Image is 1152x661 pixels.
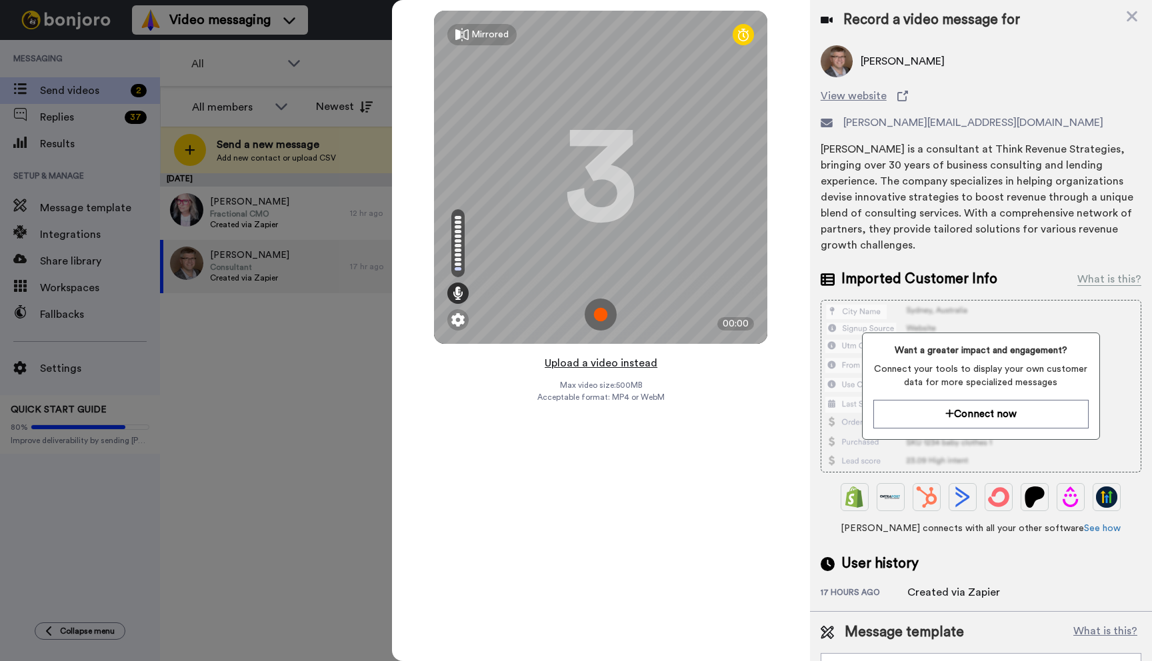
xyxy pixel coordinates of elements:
[916,486,937,508] img: Hubspot
[821,522,1141,535] span: [PERSON_NAME] connects with all your other software
[841,269,997,289] span: Imported Customer Info
[1024,486,1045,508] img: Patreon
[564,127,637,227] div: 3
[1069,622,1141,642] button: What is this?
[873,400,1089,428] button: Connect now
[821,88,1141,104] a: View website
[821,88,887,104] span: View website
[844,486,865,508] img: Shopify
[1096,486,1117,508] img: GoHighLevel
[873,362,1089,389] span: Connect your tools to display your own customer data for more specialized messages
[845,622,964,642] span: Message template
[880,486,901,508] img: Ontraport
[585,299,617,330] img: ic_record_start.svg
[1077,271,1141,287] div: What is this?
[1060,486,1081,508] img: Drip
[537,392,665,402] span: Acceptable format: MP4 or WebM
[1084,524,1121,533] a: See how
[541,354,661,372] button: Upload a video instead
[451,313,465,327] img: ic_gear.svg
[841,554,919,574] span: User history
[907,584,1000,600] div: Created via Zapier
[873,344,1089,357] span: Want a greater impact and engagement?
[843,115,1103,131] span: [PERSON_NAME][EMAIL_ADDRESS][DOMAIN_NAME]
[717,317,754,330] div: 00:00
[821,587,907,600] div: 17 hours ago
[821,141,1141,253] div: [PERSON_NAME] is a consultant at Think Revenue Strategies, bringing over 30 years of business con...
[988,486,1009,508] img: ConvertKit
[952,486,973,508] img: ActiveCampaign
[559,380,642,390] span: Max video size: 500 MB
